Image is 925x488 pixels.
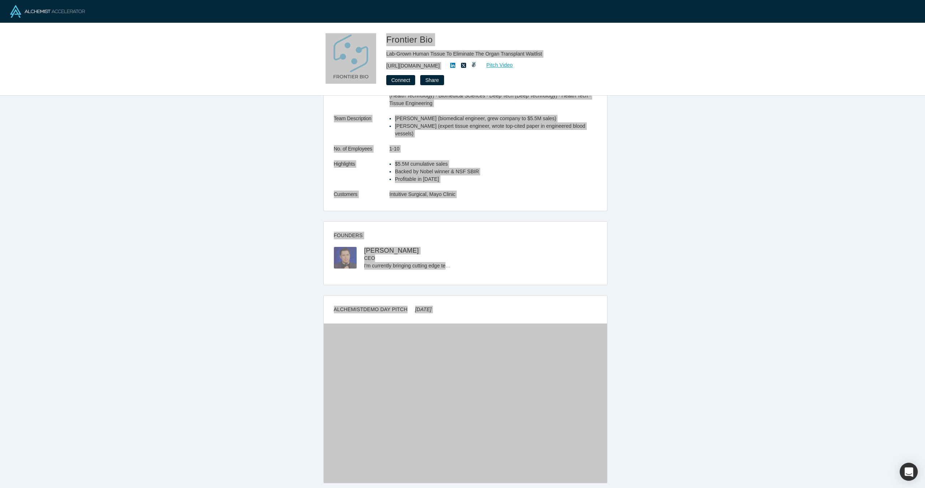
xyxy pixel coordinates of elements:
[395,175,597,183] li: Profitable in [DATE]
[334,191,390,206] dt: Customers
[334,306,432,313] h3: Alchemist Demo Day Pitch
[364,255,375,261] span: CEO
[395,115,597,122] li: [PERSON_NAME] (biomedical engineer, grew company to $5.5M sales)
[395,168,597,175] li: Backed by Nobel winner & NSF SBIR
[326,33,376,84] img: Frontier Bio's Logo
[478,61,513,69] a: Pitch Video
[386,50,589,58] div: Lab-Grown Human Tissue To Eliminate The Organ Transplant Waitlist
[390,191,597,198] dd: Intuitive Surgical, Mayo Clinic
[390,85,593,106] span: 3D Printing · Biotech (Biotechnology) · Biomedical · Biomaterials · Biosciences · Healthtech (Hea...
[334,115,390,145] dt: Team Description
[395,160,597,168] li: $5.5M cumulative sales
[10,5,85,18] img: Alchemist Logo
[334,232,587,239] h3: Founders
[334,84,390,115] dt: Categories
[334,160,390,191] dt: Highlights
[415,306,431,312] em: [DATE]
[324,324,607,483] iframe: Frontier Bio (June 2025)
[364,247,419,254] a: [PERSON_NAME]
[386,62,440,70] a: [URL][DOMAIN_NAME]
[334,247,357,269] img: Eric Bennett's Profile Image
[420,75,444,85] button: Share
[334,145,390,160] dt: No. of Employees
[386,35,435,44] span: Frontier Bio
[386,75,415,85] button: Connect
[390,145,597,153] dd: 1-10
[395,122,597,138] li: [PERSON_NAME] (expert tissue engineer, wrote top-cited paper in engineered blood vessels)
